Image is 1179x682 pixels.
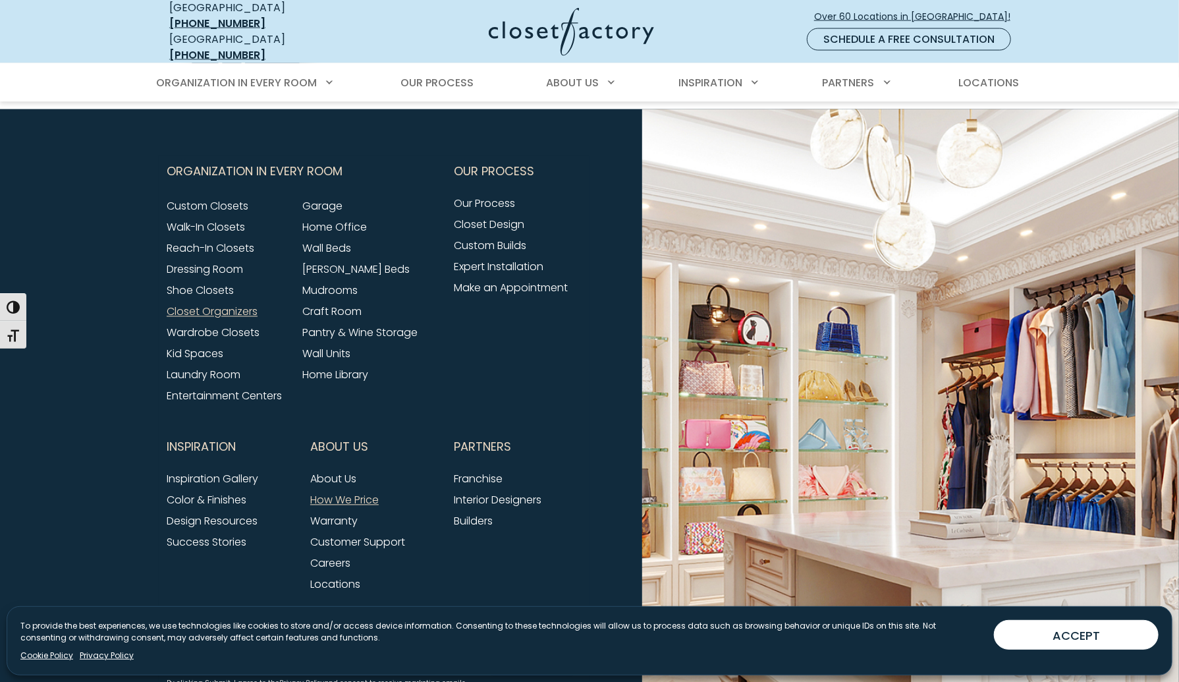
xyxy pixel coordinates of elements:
[156,75,317,90] span: Organization in Every Room
[994,620,1159,650] button: ACCEPT
[454,156,582,188] button: Footer Subnav Button - Our Process
[167,389,282,404] a: Entertainment Centers
[167,220,245,235] a: Walk-In Closets
[167,199,248,214] a: Custom Closets
[310,431,368,464] span: About Us
[546,75,599,90] span: About Us
[20,620,983,644] p: To provide the best experiences, we use technologies like cookies to store and/or access device i...
[807,28,1011,51] a: Schedule a Free Consultation
[454,431,511,464] span: Partners
[823,75,875,90] span: Partners
[310,493,379,508] a: How We Price
[167,472,258,487] a: Inspiration Gallery
[678,75,742,90] span: Inspiration
[310,472,356,487] a: About Us
[302,326,418,341] a: Pantry & Wine Storage
[167,368,240,383] a: Laundry Room
[169,32,360,63] div: [GEOGRAPHIC_DATA]
[814,10,1021,24] span: Over 60 Locations in [GEOGRAPHIC_DATA]!
[310,535,405,550] a: Customer Support
[302,220,367,235] a: Home Office
[310,431,438,464] button: Footer Subnav Button - About Us
[167,304,258,320] a: Closet Organizers
[302,304,362,320] a: Craft Room
[302,368,368,383] a: Home Library
[454,493,541,508] a: Interior Designers
[167,347,223,362] a: Kid Spaces
[20,650,73,662] a: Cookie Policy
[169,16,265,31] a: [PHONE_NUMBER]
[167,156,438,188] button: Footer Subnav Button - Organization in Every Room
[302,347,350,362] a: Wall Units
[167,493,246,508] a: Color & Finishes
[167,514,258,529] a: Design Resources
[454,156,534,188] span: Our Process
[147,65,1032,101] nav: Primary Menu
[80,650,134,662] a: Privacy Policy
[310,577,360,592] a: Locations
[454,472,503,487] a: Franchise
[454,431,582,464] button: Footer Subnav Button - Partners
[400,75,474,90] span: Our Process
[454,281,568,296] a: Make an Appointment
[454,260,543,275] a: Expert Installation
[169,47,265,63] a: [PHONE_NUMBER]
[454,239,526,254] a: Custom Builds
[302,262,410,277] a: [PERSON_NAME] Beds
[167,262,243,277] a: Dressing Room
[310,514,358,529] a: Warranty
[167,241,254,256] a: Reach-In Closets
[167,326,260,341] a: Wardrobe Closets
[167,156,343,188] span: Organization in Every Room
[489,8,654,56] img: Closet Factory Logo
[167,431,294,464] button: Footer Subnav Button - Inspiration
[167,535,246,550] a: Success Stories
[302,283,358,298] a: Mudrooms
[167,431,236,464] span: Inspiration
[454,514,493,529] a: Builders
[310,556,350,571] a: Careers
[302,241,351,256] a: Wall Beds
[454,196,515,212] a: Our Process
[454,217,524,233] a: Closet Design
[813,5,1022,28] a: Over 60 Locations in [GEOGRAPHIC_DATA]!
[958,75,1019,90] span: Locations
[302,199,343,214] a: Garage
[167,283,234,298] a: Shoe Closets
